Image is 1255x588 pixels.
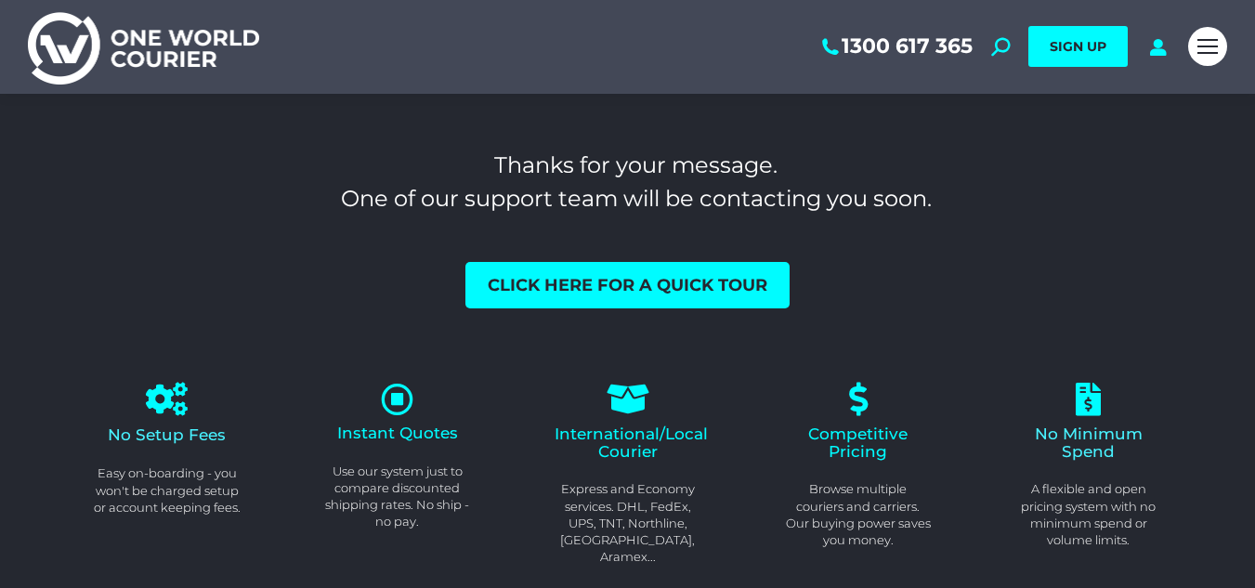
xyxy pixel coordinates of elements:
span: No Setup Fees [108,425,226,444]
span: International/Local Courier [555,425,708,461]
a: SIGN UP [1028,26,1128,67]
p: Express and Economy services. DHL, FedEx, UPS, TNT, Northline, [GEOGRAPHIC_DATA], Aramex... [555,480,701,565]
span: Click here for a quick tour [488,277,767,294]
p: Use our system just to compare discounted shipping rates. No ship - no pay. [324,463,471,530]
img: One World Courier [28,9,259,85]
a: 1300 617 365 [818,34,973,59]
a: Mobile menu icon [1188,27,1227,66]
span: SIGN UP [1050,38,1106,55]
span: Competitive Pricing [808,425,908,461]
h3: Thanks for your message. One of our support team will be contacting you soon. [87,149,1185,216]
p: A flexible and open pricing system with no minimum spend or volume limits. [1015,480,1162,548]
p: Browse multiple couriers and carriers. Our buying power saves you money. [785,480,932,548]
p: Easy on-boarding - you won't be charged setup or account keeping fees. [94,464,241,516]
span: Instant Quotes [337,424,458,442]
span: No Minimum Spend [1035,425,1143,461]
a: Click here for a quick tour [465,262,790,308]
